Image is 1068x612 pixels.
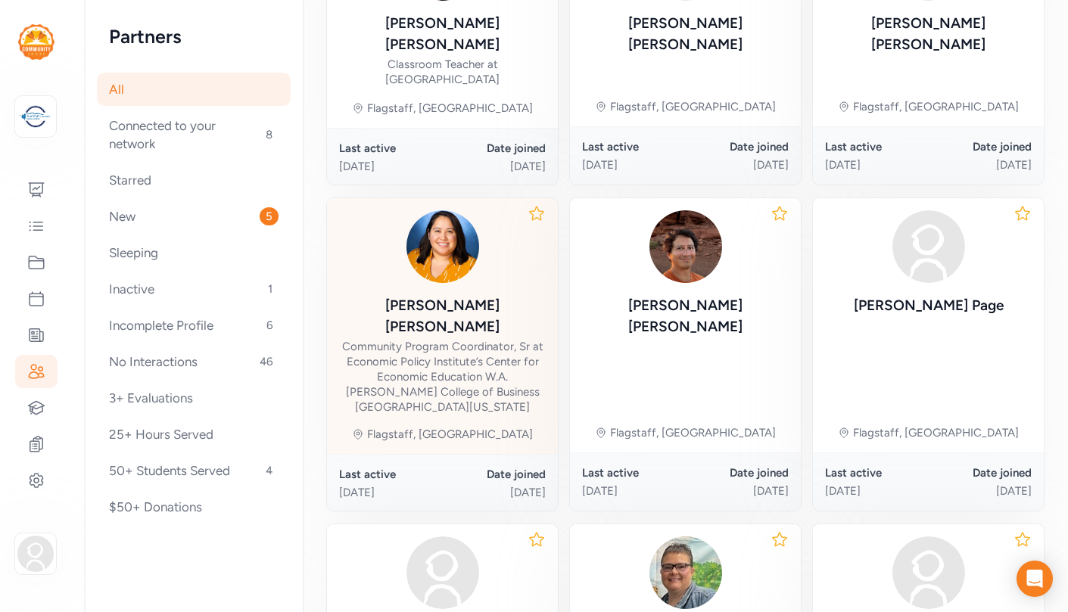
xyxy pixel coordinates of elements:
div: Date joined [929,139,1032,154]
div: Flagstaff, [GEOGRAPHIC_DATA] [610,425,776,440]
div: Flagstaff, [GEOGRAPHIC_DATA] [367,427,533,442]
div: Date joined [443,141,546,156]
span: 6 [260,316,279,334]
div: [DATE] [929,483,1032,499]
div: Date joined [686,139,789,154]
img: logo [19,100,52,133]
div: 50+ Students Served [97,454,291,487]
img: avatar38fbb18c.svg [892,210,965,283]
div: 3+ Evaluations [97,381,291,415]
div: [DATE] [825,157,929,172]
div: Last active [825,139,929,154]
div: Community Program Coordinator, Sr at Economic Policy Institute’s Center for Economic Education W.... [339,339,546,415]
span: 1 [262,280,279,298]
div: [DATE] [339,485,443,500]
div: [PERSON_NAME] Page [854,295,1004,316]
div: No Interactions [97,345,291,378]
span: 8 [260,126,279,144]
div: Sleeping [97,236,291,269]
div: [DATE] [443,159,546,174]
div: [PERSON_NAME] [PERSON_NAME] [582,295,789,337]
img: avatar38fbb18c.svg [406,536,479,609]
div: Connected to your network [97,109,291,160]
div: [DATE] [929,157,1032,172]
div: Flagstaff, [GEOGRAPHIC_DATA] [853,99,1019,114]
span: 4 [260,461,279,480]
div: Date joined [929,465,1032,480]
div: [DATE] [582,157,686,172]
div: [DATE] [443,485,546,500]
img: o4vK2tdGQYS3jsH4mL3R [406,210,479,283]
div: [PERSON_NAME] [PERSON_NAME] [339,13,546,55]
div: Classroom Teacher at [GEOGRAPHIC_DATA] [339,57,546,87]
div: Last active [582,139,686,154]
div: [PERSON_NAME] [PERSON_NAME] [582,13,789,55]
h2: Partners [109,24,279,48]
div: Flagstaff, [GEOGRAPHIC_DATA] [367,101,533,116]
div: Flagstaff, [GEOGRAPHIC_DATA] [610,99,776,114]
span: 46 [254,353,279,371]
div: [PERSON_NAME] [PERSON_NAME] [825,13,1032,55]
div: Starred [97,163,291,197]
div: Date joined [686,465,789,480]
div: Open Intercom Messenger [1017,561,1053,597]
div: [DATE] [686,483,789,499]
span: 5 [260,207,279,225]
div: [PERSON_NAME] [PERSON_NAME] [339,295,546,337]
div: [DATE] [825,483,929,499]
img: X0whRf2vSGqcuTA5j9PA [649,210,722,283]
div: All [97,73,291,106]
img: logo [18,24,54,60]
div: Incomplete Profile [97,309,291,342]
img: TTtKiwBxRW2W2EsvjRX2 [649,536,722,609]
div: Date joined [443,467,546,482]
div: Last active [339,467,443,482]
div: Inactive [97,272,291,306]
div: Flagstaff, [GEOGRAPHIC_DATA] [853,425,1019,440]
img: avatar38fbb18c.svg [892,536,965,609]
div: Last active [582,465,686,480]
div: $50+ Donations [97,490,291,523]
div: New [97,200,291,233]
div: [DATE] [582,483,686,499]
div: Last active [339,141,443,156]
div: Last active [825,465,929,480]
div: 25+ Hours Served [97,418,291,451]
div: [DATE] [339,159,443,174]
div: [DATE] [686,157,789,172]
